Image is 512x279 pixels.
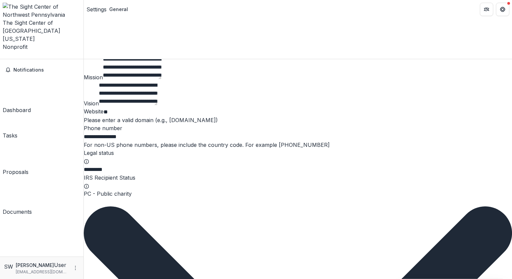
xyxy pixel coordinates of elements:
[3,78,31,114] a: Dashboard
[3,168,28,176] div: Proposals
[3,131,17,139] div: Tasks
[71,264,79,272] button: More
[480,3,493,16] button: Partners
[13,67,78,73] span: Notifications
[84,141,512,149] div: For non-US phone numbers, please include the country code. For example [PHONE_NUMBER]
[84,174,135,181] label: IRS Recipient Status
[86,5,107,13] a: Settings
[3,43,27,50] span: Nonprofit
[84,125,122,131] label: Phone number
[84,150,114,156] label: Legal status
[4,263,13,271] div: Shannon Wohlford
[3,3,81,19] img: The Sight Center of Northwest Pennsylvania
[3,208,32,216] div: Documents
[3,19,81,43] div: The Sight Center of [GEOGRAPHIC_DATA][US_STATE]
[3,117,17,139] a: Tasks
[3,65,81,75] button: Notifications
[84,190,512,198] div: PC - Public charity
[84,74,103,81] label: Mission
[84,108,104,115] label: Website
[84,100,99,107] label: Vision
[86,4,131,14] nav: breadcrumb
[84,116,512,124] div: Please enter a valid domain (e.g., [DOMAIN_NAME])
[16,262,54,269] p: [PERSON_NAME]
[109,6,128,13] div: General
[16,269,69,275] p: [EMAIL_ADDRESS][DOMAIN_NAME]
[496,3,509,16] button: Get Help
[3,142,28,176] a: Proposals
[3,179,32,216] a: Documents
[3,106,31,114] div: Dashboard
[54,261,66,269] p: User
